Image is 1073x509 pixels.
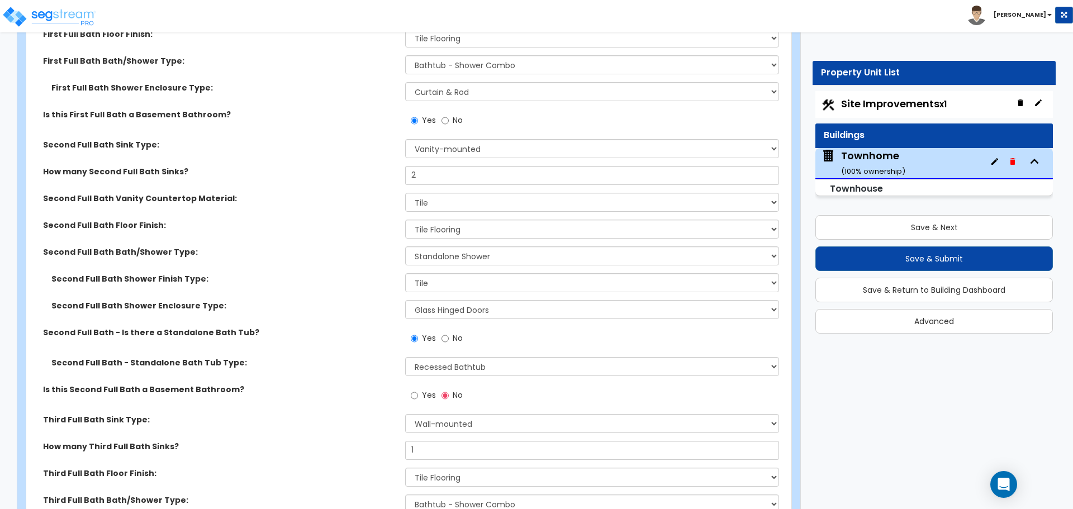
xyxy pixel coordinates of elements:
[43,327,397,338] label: Second Full Bath - Is there a Standalone Bath Tub?
[43,384,397,395] label: Is this Second Full Bath a Basement Bathroom?
[453,115,463,126] span: No
[841,166,905,177] small: ( 100 % ownership)
[422,115,436,126] span: Yes
[51,357,397,368] label: Second Full Bath - Standalone Bath Tub Type:
[821,149,835,163] img: building.svg
[43,55,397,66] label: First Full Bath Bath/Shower Type:
[815,246,1053,271] button: Save & Submit
[821,98,835,112] img: Construction.png
[990,471,1017,498] div: Open Intercom Messenger
[841,97,947,111] span: Site Improvements
[51,82,397,93] label: First Full Bath Shower Enclosure Type:
[43,414,397,425] label: Third Full Bath Sink Type:
[939,98,947,110] small: x1
[43,220,397,231] label: Second Full Bath Floor Finish:
[453,332,463,344] span: No
[441,332,449,345] input: No
[815,309,1053,334] button: Advanced
[43,494,397,506] label: Third Full Bath Bath/Shower Type:
[441,389,449,402] input: No
[43,246,397,258] label: Second Full Bath Bath/Shower Type:
[830,182,883,195] small: Townhouse
[43,28,397,40] label: First Full Bath Floor Finish:
[43,193,397,204] label: Second Full Bath Vanity Countertop Material:
[815,215,1053,240] button: Save & Next
[821,66,1047,79] div: Property Unit List
[422,389,436,401] span: Yes
[51,273,397,284] label: Second Full Bath Shower Finish Type:
[43,441,397,452] label: How many Third Full Bath Sinks?
[51,300,397,311] label: Second Full Bath Shower Enclosure Type:
[841,149,905,177] div: Townhome
[411,115,418,127] input: Yes
[43,166,397,177] label: How many Second Full Bath Sinks?
[43,109,397,120] label: Is this First Full Bath a Basement Bathroom?
[411,389,418,402] input: Yes
[824,129,1044,142] div: Buildings
[43,468,397,479] label: Third Full Bath Floor Finish:
[994,11,1046,19] b: [PERSON_NAME]
[411,332,418,345] input: Yes
[422,332,436,344] span: Yes
[967,6,986,25] img: avatar.png
[441,115,449,127] input: No
[453,389,463,401] span: No
[43,139,397,150] label: Second Full Bath Sink Type:
[2,6,97,28] img: logo_pro_r.png
[821,149,905,177] span: Townhome
[815,278,1053,302] button: Save & Return to Building Dashboard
